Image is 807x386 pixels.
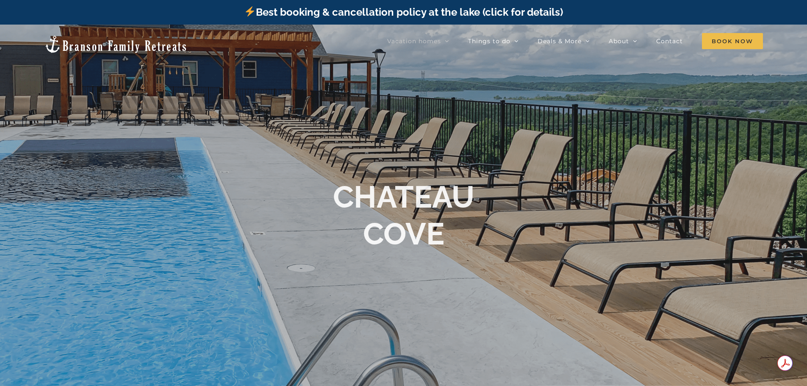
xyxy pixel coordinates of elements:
[468,33,519,50] a: Things to do
[44,35,188,54] img: Branson Family Retreats Logo
[387,33,449,50] a: Vacation homes
[702,33,763,49] span: Book Now
[609,33,637,50] a: About
[656,33,683,50] a: Contact
[387,33,763,50] nav: Main Menu
[333,179,474,253] h1: CHATEAU COVE
[245,6,255,17] img: ⚡️
[538,33,590,50] a: Deals & More
[538,38,582,44] span: Deals & More
[702,33,763,50] a: Book Now
[387,38,441,44] span: Vacation homes
[468,38,510,44] span: Things to do
[244,6,563,18] a: Best booking & cancellation policy at the lake (click for details)
[656,38,683,44] span: Contact
[609,38,629,44] span: About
